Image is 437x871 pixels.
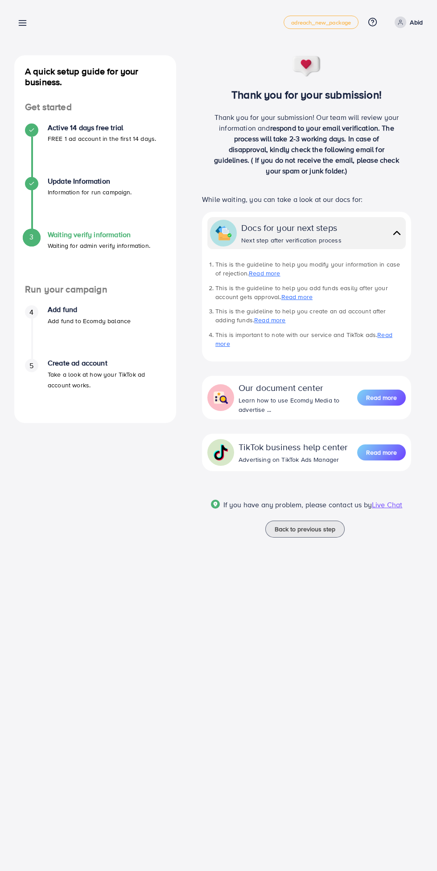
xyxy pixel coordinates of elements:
[357,444,406,461] a: Read more
[48,369,165,390] p: Take a look at how your TikTok ad account works.
[410,17,423,28] p: Abid
[239,455,348,464] div: Advertising on TikTok Ads Manager
[391,226,403,239] img: collapse
[14,284,176,295] h4: Run your campaign
[366,448,397,457] span: Read more
[48,305,131,314] h4: Add fund
[239,381,357,394] div: Our document center
[14,102,176,113] h4: Get started
[292,55,322,78] img: success
[215,307,406,325] li: This is the guideline to help you create an ad account after adding funds.
[281,292,313,301] a: Read more
[214,112,400,176] p: Thank you for your submission! Our team will review your information and
[215,330,392,348] a: Read more
[211,500,220,509] img: Popup guide
[14,123,176,177] li: Active 14 days free trial
[366,393,397,402] span: Read more
[241,236,342,245] div: Next step after verification process
[284,16,359,29] a: adreach_new_package
[48,123,156,132] h4: Active 14 days free trial
[357,390,406,406] button: Read more
[213,390,229,406] img: collapse
[223,500,372,509] span: If you have any problem, please contact us by
[48,133,156,144] p: FREE 1 ad account in the first 14 days.
[357,389,406,407] a: Read more
[291,20,351,25] span: adreach_new_package
[215,330,406,349] li: This is important to note with our service and TikTok ads.
[254,316,285,325] a: Read more
[48,316,131,326] p: Add fund to Ecomdy balance
[29,307,33,317] span: 4
[239,396,357,414] div: Learn how to use Ecomdy Media to advertise ...
[48,230,150,239] h4: Waiting verify information
[14,66,176,87] h4: A quick setup guide for your business.
[215,283,406,302] li: This is the guideline to help you add funds easily after your account gets approval.
[48,359,165,367] h4: Create ad account
[14,359,176,412] li: Create ad account
[14,305,176,359] li: Add fund
[391,16,423,28] a: Abid
[14,177,176,230] li: Update Information
[190,88,423,101] h3: Thank you for your submission!
[214,123,399,176] span: respond to your email verification. The process will take 2-3 working days. In case of disapprova...
[48,240,150,251] p: Waiting for admin verify information.
[29,361,33,371] span: 5
[275,525,335,534] span: Back to previous step
[213,444,229,460] img: collapse
[249,269,280,278] a: Read more
[29,232,33,242] span: 3
[215,225,231,241] img: collapse
[357,444,406,460] button: Read more
[48,177,132,185] h4: Update Information
[202,194,411,205] p: While waiting, you can take a look at our docs for:
[215,260,406,278] li: This is the guideline to help you modify your information in case of rejection.
[265,521,345,538] button: Back to previous step
[372,500,402,509] span: Live Chat
[14,230,176,284] li: Waiting verify information
[48,187,132,197] p: Information for run campaign.
[239,440,348,453] div: TikTok business help center
[241,221,342,234] div: Docs for your next steps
